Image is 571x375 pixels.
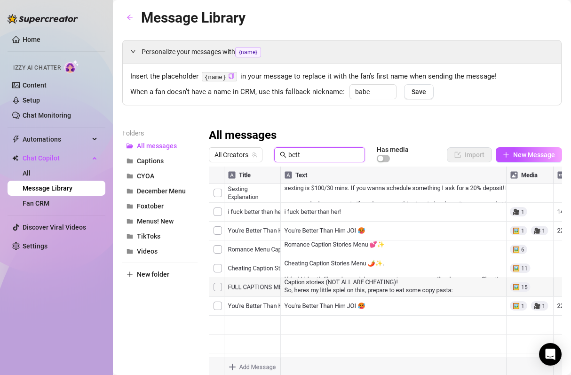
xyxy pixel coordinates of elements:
[23,199,49,207] a: Fan CRM
[130,48,136,54] span: expanded
[137,247,158,255] span: Videos
[13,64,61,72] span: Izzy AI Chatter
[377,147,409,152] article: Has media
[127,188,133,194] span: folder
[122,153,198,168] button: Captions
[23,96,40,104] a: Setup
[23,36,40,43] a: Home
[23,112,71,119] a: Chat Monitoring
[412,88,426,96] span: Save
[513,151,555,159] span: New Message
[127,271,133,278] span: plus
[137,232,160,240] span: TikToks
[137,157,164,165] span: Captions
[228,73,234,79] span: copy
[122,184,198,199] button: December Menu
[137,187,186,195] span: December Menu
[127,218,133,224] span: folder
[122,244,198,259] button: Videos
[214,148,257,162] span: All Creators
[539,343,562,366] div: Open Intercom Messenger
[127,248,133,255] span: folder
[142,47,554,57] span: Personalize your messages with
[137,217,174,225] span: Menus! New
[127,203,133,209] span: folder
[137,271,169,278] span: New folder
[127,233,133,239] span: folder
[122,138,198,153] button: All messages
[23,151,89,166] span: Chat Copilot
[122,199,198,214] button: Foxtober
[137,202,164,210] span: Foxtober
[23,184,72,192] a: Message Library
[503,152,509,158] span: plus
[137,142,177,150] span: All messages
[12,136,20,143] span: thunderbolt
[23,169,31,177] a: All
[23,223,86,231] a: Discover Viral Videos
[12,155,18,161] img: Chat Copilot
[252,152,257,158] span: team
[288,150,359,160] input: Search messages
[130,71,554,82] span: Insert the placeholder in your message to replace it with the fan’s first name when sending the m...
[141,7,246,29] article: Message Library
[127,158,133,164] span: folder
[23,242,48,250] a: Settings
[447,147,492,162] button: Import
[202,72,237,82] code: {name}
[23,81,47,89] a: Content
[8,14,78,24] img: logo-BBDzfeDw.svg
[137,172,154,180] span: CYOA
[122,267,198,282] button: New folder
[122,229,198,244] button: TikToks
[280,152,286,158] span: search
[127,14,133,21] span: arrow-left
[209,128,277,143] h3: All messages
[122,168,198,184] button: CYOA
[123,40,561,63] div: Personalize your messages with{name}
[64,60,79,73] img: AI Chatter
[130,87,345,98] span: When a fan doesn’t have a name in CRM, use this fallback nickname:
[404,84,434,99] button: Save
[122,128,198,138] article: Folders
[127,143,133,149] span: folder-open
[122,214,198,229] button: Menus! New
[496,147,562,162] button: New Message
[235,47,261,57] span: {name}
[127,173,133,179] span: folder
[23,132,89,147] span: Automations
[228,73,234,80] button: Click to Copy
